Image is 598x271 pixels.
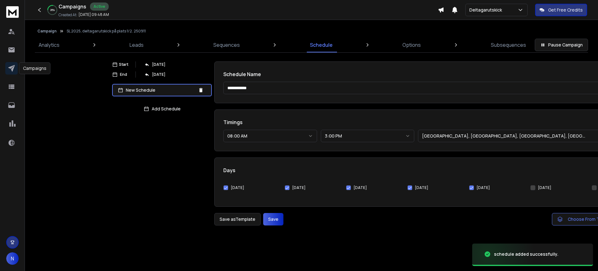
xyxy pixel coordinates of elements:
[491,41,526,49] p: Subsequences
[535,39,588,51] button: Pause Campaign
[50,8,55,12] p: 28 %
[415,185,428,190] label: [DATE]
[112,103,212,115] button: Add Schedule
[535,4,587,16] button: Get Free Credits
[210,37,244,52] a: Sequences
[152,72,165,77] p: [DATE]
[19,62,50,74] div: Campaigns
[39,41,59,49] p: Analytics
[126,87,196,93] p: New Schedule
[292,185,306,190] label: [DATE]
[35,37,63,52] a: Analytics
[399,37,425,52] a: Options
[126,37,147,52] a: Leads
[487,37,530,52] a: Subsequences
[402,41,421,49] p: Options
[78,12,109,17] p: [DATE] 09:48 AM
[306,37,336,52] a: Schedule
[213,41,240,49] p: Sequences
[59,12,77,17] p: Created At:
[6,252,19,265] button: N
[231,185,244,190] label: [DATE]
[59,3,86,10] h1: Campaigns
[90,2,109,11] div: Active
[120,72,127,77] p: End
[37,29,57,34] button: Campaign
[469,7,505,13] p: Deltagarutskick
[494,251,558,257] div: schedule added successfully.
[223,130,317,142] button: 08:00 AM
[477,185,490,190] label: [DATE]
[538,185,551,190] label: [DATE]
[548,7,583,13] p: Get Free Credits
[67,29,146,34] p: SL 2025, deltagarutskick på plats 1/2. 250911
[152,62,165,67] p: [DATE]
[214,213,261,225] button: Save asTemplate
[130,41,144,49] p: Leads
[354,185,367,190] label: [DATE]
[119,62,128,67] p: Start
[6,6,19,18] img: logo
[321,130,415,142] button: 3:00 PM
[263,213,283,225] button: Save
[422,133,590,139] p: [GEOGRAPHIC_DATA], [GEOGRAPHIC_DATA], [GEOGRAPHIC_DATA], [GEOGRAPHIC_DATA], [GEOGRAPHIC_DATA], [G...
[310,41,333,49] p: Schedule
